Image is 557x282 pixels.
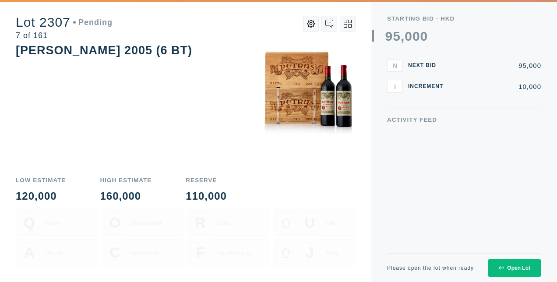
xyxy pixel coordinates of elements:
[387,265,474,271] div: Please open the lot when ready
[387,117,541,123] div: Activity Feed
[16,44,192,57] div: [PERSON_NAME] 2005 (6 BT)
[16,191,66,201] div: 120,000
[420,30,428,43] div: 0
[73,18,113,26] div: Pending
[387,59,403,72] button: N
[499,265,530,271] div: Open Lot
[408,63,448,68] div: Next Bid
[16,177,66,183] div: Low Estimate
[16,32,113,39] div: 7 of 161
[401,30,405,161] div: ,
[387,80,403,93] button: I
[385,30,393,43] div: 9
[16,16,113,29] div: Lot 2307
[488,259,541,277] button: Open Lot
[387,16,541,22] div: Starting Bid - HKD
[186,191,227,201] div: 110,000
[412,30,420,43] div: 0
[186,177,227,183] div: Reserve
[393,62,398,69] span: N
[100,177,152,183] div: High Estimate
[405,30,412,43] div: 0
[100,191,152,201] div: 160,000
[453,62,541,69] div: 95,000
[408,84,448,89] div: Increment
[393,30,401,43] div: 5
[394,83,396,90] span: I
[453,83,541,90] div: 10,000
